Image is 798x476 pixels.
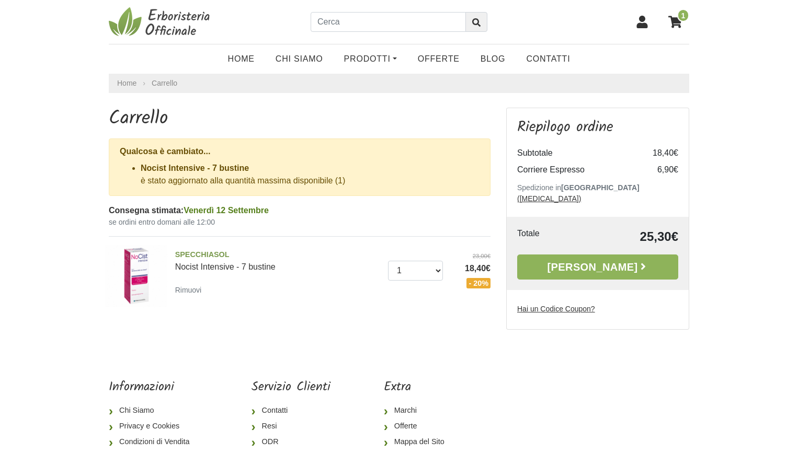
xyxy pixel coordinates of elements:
[265,49,334,69] a: Chi Siamo
[517,254,678,280] a: [PERSON_NAME]
[105,245,167,307] img: Nocist Intensive - 7 bustine
[517,305,595,313] u: Hai un Codice Coupon?
[109,380,198,395] h5: Informazioni
[517,145,636,161] td: Subtotale
[109,6,213,38] img: Erboristeria Officinale
[407,49,470,69] a: OFFERTE
[175,249,380,271] a: SPECCHIASOLNocist Intensive - 7 bustine
[175,249,380,261] span: SPECCHIASOL
[252,380,330,395] h5: Servizio Clienti
[311,12,466,32] input: Cerca
[517,304,595,315] label: Hai un Codice Coupon?
[384,419,453,434] a: Offerte
[141,162,480,187] li: è stato aggiornato alla quantità massima disponibile (1)
[517,182,678,204] p: Spedizione in
[517,161,636,178] td: Corriere Espresso
[252,419,330,434] a: Resi
[517,119,678,136] h3: Riepilogo ordine
[506,380,689,416] iframe: fb:page Facebook Social Plugin
[218,49,265,69] a: Home
[117,78,136,89] a: Home
[252,403,330,419] a: Contatti
[109,419,198,434] a: Privacy e Cookies
[109,434,198,450] a: Condizioni di Vendita
[109,74,689,93] nav: breadcrumb
[636,145,678,161] td: 18,40€
[470,49,516,69] a: Blog
[141,164,249,172] strong: Nocist Intensive - 7 bustine
[451,252,491,261] del: 23,00€
[466,278,491,288] span: - 20%
[677,9,689,22] span: 1
[451,262,491,275] span: 18,40€
[517,194,581,203] a: ([MEDICAL_DATA])
[175,286,202,294] small: Rimuovi
[175,283,206,296] a: Rimuovi
[184,206,269,215] span: Venerdì 12 Settembre
[384,403,453,419] a: Marchi
[109,108,491,130] h1: Carrello
[252,434,330,450] a: ODR
[152,79,177,87] a: Carrello
[109,217,491,228] small: se ordini entro domani alle 12:00
[517,227,576,246] td: Totale
[384,380,453,395] h5: Extra
[561,183,640,192] b: [GEOGRAPHIC_DATA]
[109,403,198,419] a: Chi Siamo
[663,9,689,35] a: 1
[384,434,453,450] a: Mappa del Sito
[636,161,678,178] td: 6,90€
[516,49,580,69] a: Contatti
[109,204,491,217] div: Consegna stimata:
[334,49,407,69] a: Prodotti
[576,227,678,246] td: 25,30€
[120,145,480,158] div: Qualcosa è cambiato...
